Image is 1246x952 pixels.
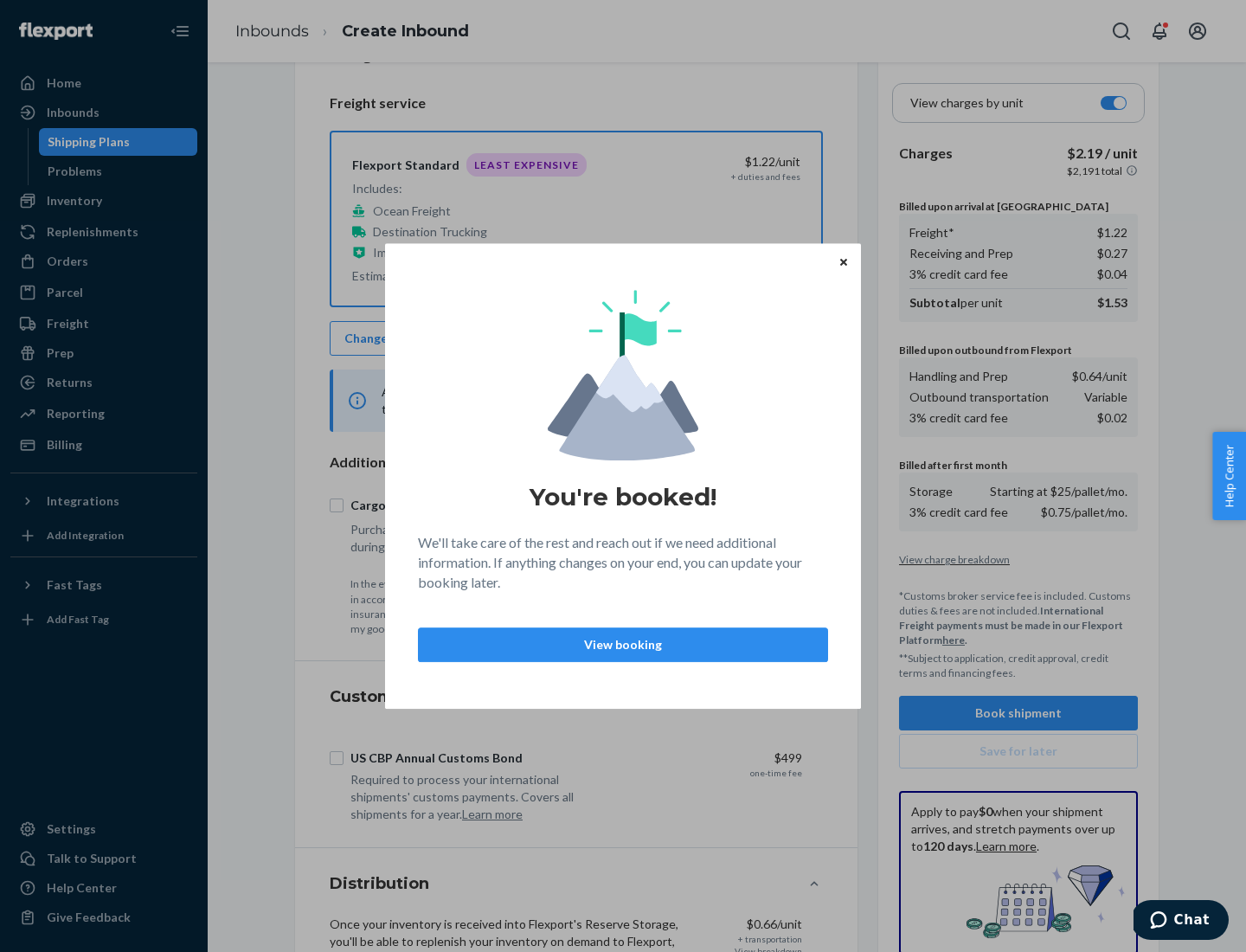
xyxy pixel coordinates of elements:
span: Chat [41,12,76,28]
button: View booking [418,627,828,662]
button: Close [835,252,852,271]
p: View booking [433,636,813,653]
img: svg+xml,%3Csvg%20viewBox%3D%220%200%20174%20197%22%20fill%3D%22none%22%20xmlns%3D%22http%3A%2F%2F... [548,290,698,460]
p: We'll take care of the rest and reach out if we need additional information. If anything changes ... [418,533,828,593]
h1: You're booked! [530,481,716,512]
